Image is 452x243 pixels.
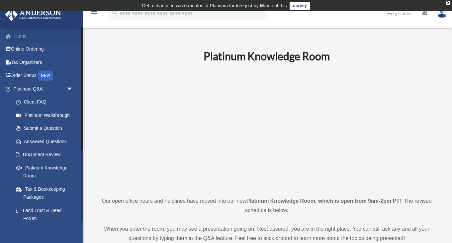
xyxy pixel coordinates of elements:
[3,8,63,21] img: Anderson Advisors Platinum Portal
[142,2,287,10] div: Get a chance to win 6 months of Platinum for free just by filling out this
[90,12,98,17] a: menu
[5,29,83,43] a: Home
[446,1,450,5] div: close
[111,9,118,16] i: search
[437,8,447,18] img: User Pic
[5,82,83,96] a: Platinum Q&Aarrow_drop_down
[5,69,83,83] a: Order StatusNEW
[9,109,83,122] a: Platinum Walkthrough
[9,148,83,161] a: Document Review
[90,9,98,17] i: menu
[9,96,83,109] a: Client FAQ
[95,196,439,215] p: Our open office hours and helplines have moved into our new ! The revised schedule is below.
[290,2,310,10] a: survey
[9,204,83,225] a: Land Trust & Deed Forum
[9,135,83,148] a: Answered Questions
[38,71,53,81] div: NEW
[167,72,366,184] iframe: 231110_Toby_KnowledgeRoom
[9,161,80,182] a: Platinum Knowledge Room
[5,56,83,69] a: Tax Organizers
[9,182,83,204] a: Tax & Bookkeeping Packages
[9,122,83,135] a: Submit a Question
[204,50,330,63] b: Platinum Knowledge Room
[246,198,400,204] strong: Platinum Knowledge Room, which is open from 9am-2pm PT
[66,82,80,96] span: arrow_drop_down
[5,43,83,56] a: Online Ordering
[95,224,439,243] p: When you enter the room, you may see a presentation going on. Rest assured, you are in the right ...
